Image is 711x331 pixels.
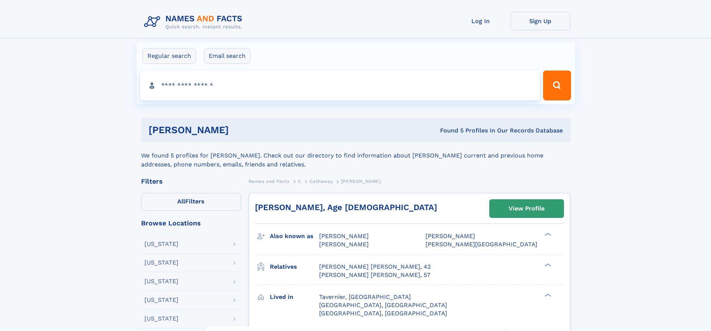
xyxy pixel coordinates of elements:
[249,177,290,186] a: Names and Facts
[319,232,369,240] span: [PERSON_NAME]
[425,232,475,240] span: [PERSON_NAME]
[149,125,334,135] h1: [PERSON_NAME]
[270,230,319,243] h3: Also known as
[144,297,178,303] div: [US_STATE]
[298,177,301,186] a: C
[177,198,185,205] span: All
[319,241,369,248] span: [PERSON_NAME]
[141,220,241,227] div: Browse Locations
[319,310,447,317] span: [GEOGRAPHIC_DATA], [GEOGRAPHIC_DATA]
[141,193,241,211] label: Filters
[319,263,431,271] a: [PERSON_NAME] [PERSON_NAME], 42
[341,179,381,184] span: [PERSON_NAME]
[334,127,563,135] div: Found 5 Profiles In Our Records Database
[543,232,552,237] div: ❯
[144,260,178,266] div: [US_STATE]
[270,260,319,273] h3: Relatives
[309,179,333,184] span: Cathaway
[543,293,552,297] div: ❯
[144,316,178,322] div: [US_STATE]
[543,71,571,100] button: Search Button
[204,48,250,64] label: Email search
[425,241,537,248] span: [PERSON_NAME][GEOGRAPHIC_DATA]
[141,142,570,169] div: We found 5 profiles for [PERSON_NAME]. Check out our directory to find information about [PERSON_...
[143,48,196,64] label: Regular search
[140,71,540,100] input: search input
[319,271,430,279] a: [PERSON_NAME] [PERSON_NAME], 57
[319,293,411,300] span: Tavernier, [GEOGRAPHIC_DATA]
[309,177,333,186] a: Cathaway
[255,203,437,212] a: [PERSON_NAME], Age [DEMOGRAPHIC_DATA]
[144,278,178,284] div: [US_STATE]
[144,241,178,247] div: [US_STATE]
[270,291,319,303] h3: Lived in
[319,302,447,309] span: [GEOGRAPHIC_DATA], [GEOGRAPHIC_DATA]
[141,12,249,32] img: Logo Names and Facts
[490,200,564,218] a: View Profile
[298,179,301,184] span: C
[509,200,545,217] div: View Profile
[451,12,511,30] a: Log In
[141,178,241,185] div: Filters
[511,12,570,30] a: Sign Up
[543,262,552,267] div: ❯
